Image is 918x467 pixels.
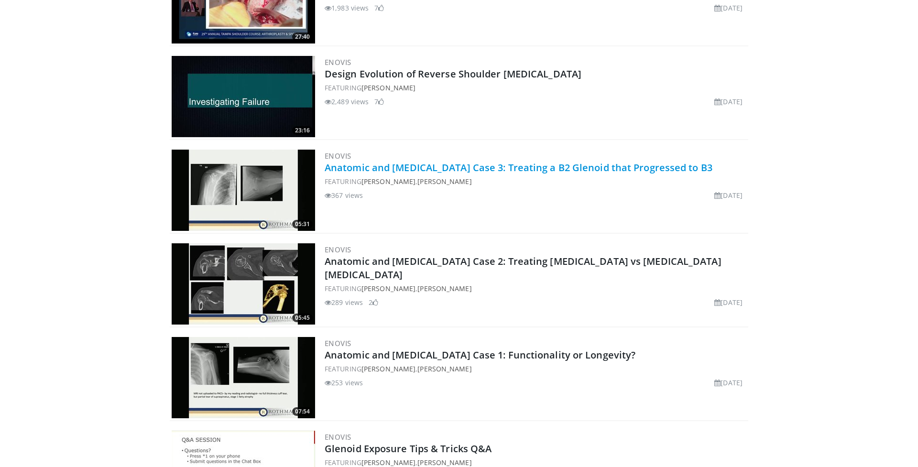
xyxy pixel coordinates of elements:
[172,243,315,325] img: 46aaf21b-a57a-4c16-abcc-e83db09532f6.300x170_q85_crop-smart_upscale.jpg
[325,364,746,374] div: FEATURING ,
[292,407,313,416] span: 07:54
[325,283,746,293] div: FEATURING ,
[172,150,315,231] img: 3ac2cefa-53b3-4c2f-9aeb-bc7ac56fadae.300x170_q85_crop-smart_upscale.jpg
[714,190,743,200] li: [DATE]
[292,126,313,135] span: 23:16
[325,97,369,107] li: 2,489 views
[361,284,415,293] a: [PERSON_NAME]
[325,245,351,254] a: Enovis
[417,458,471,467] a: [PERSON_NAME]
[172,56,315,137] a: 23:16
[325,161,712,174] a: Anatomic and [MEDICAL_DATA] Case 3: Treating a B2 Glenoid that Progressed to B3
[361,364,415,373] a: [PERSON_NAME]
[325,338,351,348] a: Enovis
[714,3,743,13] li: [DATE]
[417,177,471,186] a: [PERSON_NAME]
[714,378,743,388] li: [DATE]
[172,337,315,418] a: 07:54
[292,33,313,41] span: 27:40
[325,67,581,80] a: Design Evolution of Reverse Shoulder [MEDICAL_DATA]
[714,97,743,107] li: [DATE]
[325,176,746,186] div: FEATURING ,
[172,150,315,231] a: 05:31
[417,364,471,373] a: [PERSON_NAME]
[325,255,721,281] a: Anatomic and [MEDICAL_DATA] Case 2: Treating [MEDICAL_DATA] vs [MEDICAL_DATA] [MEDICAL_DATA]
[714,297,743,307] li: [DATE]
[325,348,635,361] a: Anatomic and [MEDICAL_DATA] Case 1: Functionality or Longevity?
[325,297,363,307] li: 289 views
[325,432,351,442] a: Enovis
[369,297,378,307] li: 2
[325,57,351,67] a: Enovis
[172,243,315,325] a: 05:45
[172,56,315,137] img: ec81bdd0-d488-4c62-a00f-ba114bf6475a.300x170_q85_crop-smart_upscale.jpg
[292,220,313,228] span: 05:31
[172,337,315,418] img: c576748b-55b4-40a4-a995-59f86c4f929e.300x170_q85_crop-smart_upscale.jpg
[361,177,415,186] a: [PERSON_NAME]
[325,190,363,200] li: 367 views
[325,378,363,388] li: 253 views
[292,314,313,322] span: 05:45
[361,83,415,92] a: [PERSON_NAME]
[417,284,471,293] a: [PERSON_NAME]
[361,458,415,467] a: [PERSON_NAME]
[374,97,384,107] li: 7
[325,83,746,93] div: FEATURING
[374,3,384,13] li: 7
[325,3,369,13] li: 1,983 views
[325,442,492,455] a: Glenoid Exposure Tips & Tricks Q&A
[325,151,351,161] a: Enovis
